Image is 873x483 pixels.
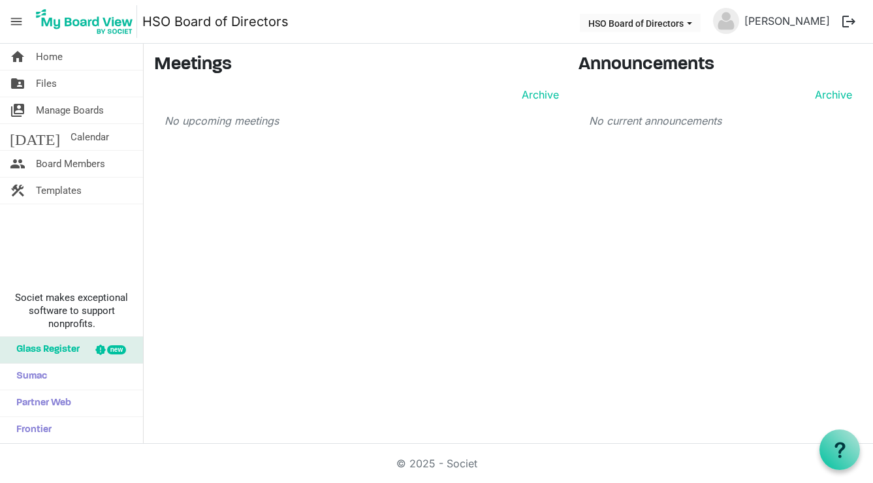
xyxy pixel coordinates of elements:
div: new [107,345,126,354]
span: Templates [36,178,82,204]
a: HSO Board of Directors [142,8,289,35]
a: [PERSON_NAME] [739,8,835,34]
img: My Board View Logo [32,5,137,38]
span: Files [36,70,57,97]
span: Calendar [71,124,109,150]
span: Glass Register [10,337,80,363]
button: HSO Board of Directors dropdownbutton [580,14,701,32]
span: switch_account [10,97,25,123]
span: Board Members [36,151,105,177]
h3: Announcements [579,54,863,76]
img: no-profile-picture.svg [713,8,739,34]
span: construction [10,178,25,204]
span: home [10,44,25,70]
span: menu [4,9,29,34]
span: Sumac [10,364,47,390]
button: logout [835,8,863,35]
span: [DATE] [10,124,60,150]
p: No current announcements [589,113,852,129]
p: No upcoming meetings [165,113,559,129]
span: folder_shared [10,70,25,97]
a: My Board View Logo [32,5,142,38]
span: Societ makes exceptional software to support nonprofits. [6,291,137,330]
span: people [10,151,25,177]
span: Home [36,44,63,70]
a: © 2025 - Societ [396,457,477,470]
a: Archive [516,87,559,102]
span: Frontier [10,417,52,443]
span: Partner Web [10,390,71,416]
span: Manage Boards [36,97,104,123]
h3: Meetings [154,54,559,76]
a: Archive [810,87,852,102]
